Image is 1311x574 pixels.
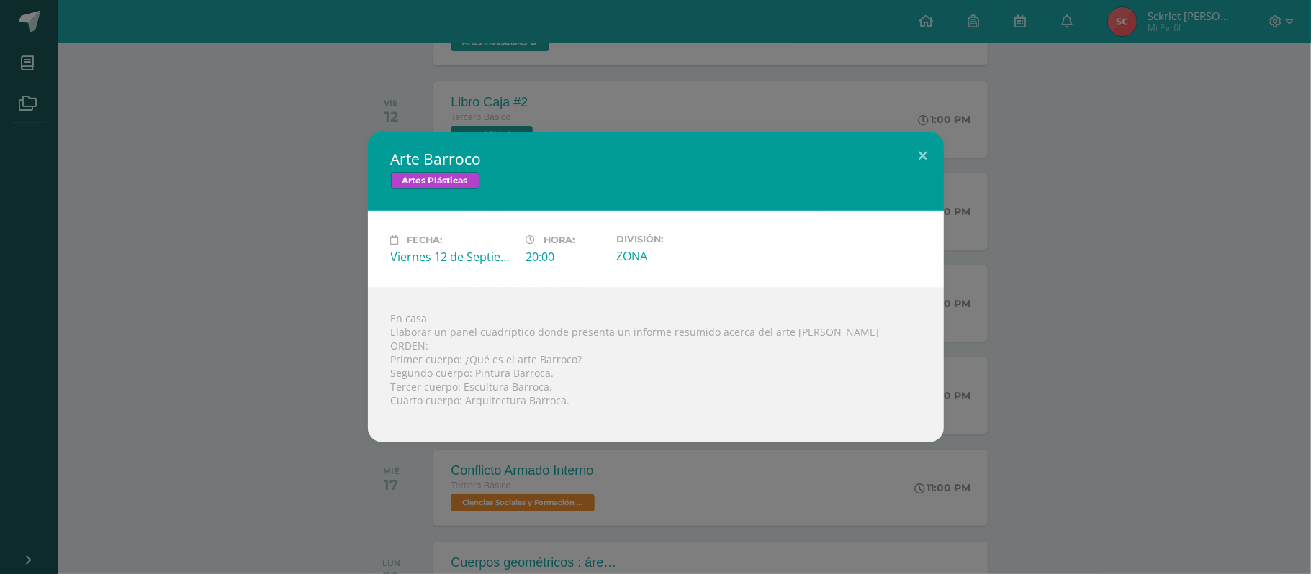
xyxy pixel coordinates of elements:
[368,288,944,442] div: En casa Elaborar un panel cuadríptico donde presenta un informe resumido acerca del arte [PERSON_...
[391,249,515,265] div: Viernes 12 de Septiembre
[526,249,605,265] div: 20:00
[407,234,443,245] span: Fecha:
[544,234,575,245] span: Hora:
[616,248,740,264] div: ZONA
[391,149,921,169] h2: Arte Barroco
[616,234,740,245] label: División:
[903,132,944,181] button: Close (Esc)
[391,172,479,189] span: Artes Plásticas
